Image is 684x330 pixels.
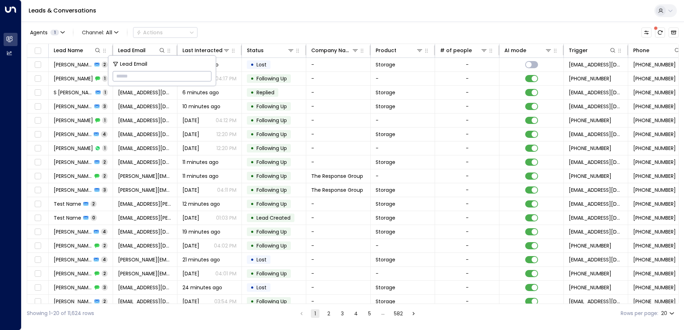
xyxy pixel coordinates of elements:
span: Tahir Riaz [54,270,92,277]
span: 11 minutes ago [182,172,219,180]
span: Hana Khairdin [54,75,93,82]
div: • [250,226,254,238]
span: dave@theresponsegroup.co.uk [118,172,172,180]
span: j.jones060@yahoo.com [118,145,172,152]
span: leads@space-station.co.uk [569,200,623,207]
div: Phone [633,46,681,55]
span: Hana Khairdin [54,61,92,68]
span: Following Up [256,242,287,249]
span: 10 minutes ago [182,103,220,110]
span: Storage [376,284,395,291]
span: Toggle select row [33,130,42,139]
div: - [466,131,469,138]
span: +447810000000 [569,117,611,124]
span: Replied [256,89,274,96]
span: Following Up [256,75,287,82]
td: - [306,211,371,225]
span: leads@space-station.co.uk [569,298,623,305]
td: - [306,127,371,141]
span: Toggle select row [33,241,42,250]
span: Toggle select row [33,74,42,83]
span: Toggle select row [33,102,42,111]
span: 2 [102,270,108,276]
span: 2 [102,61,108,67]
td: - [306,239,371,252]
span: Lead Email [120,60,147,68]
span: +447453270823 [569,75,611,82]
span: There are new threads available. Refresh the grid to view the latest updates. [655,27,665,37]
span: Jul 19, 2025 [182,131,199,138]
span: Following Up [256,172,287,180]
div: Lead Email [118,46,146,55]
button: Go to next page [409,309,418,318]
td: - [306,114,371,127]
div: - [466,214,469,221]
span: 19 minutes ago [182,228,220,235]
span: leads@space-station.co.uk [569,89,623,96]
button: Go to page 3 [338,309,347,318]
span: 2 [102,298,108,304]
span: Following Up [256,186,287,194]
div: AI mode [504,46,526,55]
span: 1 [103,89,108,95]
span: Toggle select row [33,60,42,69]
span: leads@space-station.co.uk [569,214,623,221]
p: 03:54 PM [214,298,236,305]
span: dave@theresponsegroup.co.uk [118,186,172,194]
span: Following Up [256,117,287,124]
span: David Monk [54,186,92,194]
span: +447453270823 [633,61,676,68]
div: - [466,61,469,68]
div: • [250,156,254,168]
div: - [466,172,469,180]
span: Tahir Riaz [54,256,92,263]
span: Following Up [256,270,287,277]
span: 0 [91,215,97,221]
span: +447926189672 [569,242,611,249]
span: The Response Group [311,186,363,194]
td: - [306,267,371,280]
button: Go to page 4 [352,309,360,318]
span: 6 minutes ago [182,89,219,96]
span: 1 [102,145,107,151]
div: Lead Name [54,46,101,55]
div: • [250,170,254,182]
span: louisejarvis723@gmail.com [118,242,172,249]
span: Firuza Hussain [54,159,92,166]
div: • [250,295,254,307]
div: - [466,298,469,305]
span: J Jones [54,131,92,138]
span: J Jones [54,103,92,110]
span: Sep 07, 2025 [182,242,199,249]
td: - [371,72,435,85]
span: 4 [101,131,108,137]
span: Sep 06, 2025 [182,270,199,277]
span: +447123456734 [633,214,676,221]
span: +447926189672 [633,242,676,249]
span: Following Up [256,103,287,110]
span: +447810000000 [633,117,676,124]
div: - [466,200,469,207]
span: Storage [376,89,395,96]
p: 12:20 PM [216,131,236,138]
span: leads@space-station.co.uk [569,186,623,194]
div: 20 [661,308,676,319]
span: 2 [91,201,97,207]
div: • [250,212,254,224]
span: +447810000000 [569,145,611,152]
button: Archived Leads [669,27,679,37]
span: Following Up [256,228,287,235]
span: Adrian Clarke [54,284,92,291]
div: • [250,128,254,140]
nav: pagination navigation [297,309,418,318]
span: tarajee_goldsmith@hotmail.com [118,270,172,277]
div: - [466,159,469,166]
td: - [306,281,371,294]
span: Storage [376,61,395,68]
span: Lost [256,61,267,68]
div: # of people [440,46,472,55]
span: j.jones060@yahoo.com [118,103,172,110]
div: - [466,242,469,249]
p: 04:01 PM [215,270,236,277]
span: +447939079051 [569,172,611,180]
